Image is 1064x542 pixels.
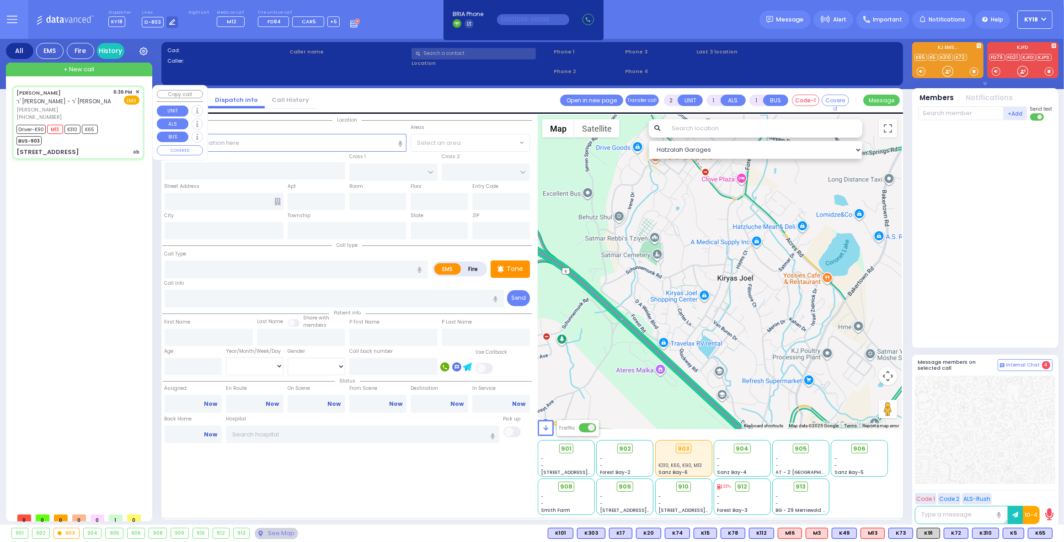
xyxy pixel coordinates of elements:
[749,528,774,539] div: K112
[658,507,745,514] span: [STREET_ADDRESS][PERSON_NAME]
[204,400,217,408] a: Now
[1037,54,1052,61] a: KJPS
[167,57,286,65] label: Caller:
[879,400,897,418] button: Drag Pegman onto the map to open Street View
[226,425,499,443] input: Search hospital
[16,106,111,114] span: [PERSON_NAME]
[929,16,965,24] span: Notifications
[559,425,575,431] label: Traffic
[861,528,885,539] div: ALS
[165,348,174,355] label: Age
[678,95,703,106] button: UNIT
[217,10,247,16] label: Medic on call
[335,377,360,384] span: Status
[776,15,804,24] span: Message
[114,89,133,96] span: 6:36 PM
[411,385,468,392] label: Destination
[540,417,570,429] a: Open this area in Google Maps (opens a new window)
[472,385,530,392] label: In Service
[619,482,631,491] span: 909
[541,500,544,507] span: -
[226,348,283,355] div: Year/Month/Week/Day
[966,93,1013,103] button: Notifications
[776,507,827,514] span: BG - 29 Merriewold S.
[832,528,857,539] div: BLS
[6,43,33,59] div: All
[472,212,479,219] label: ZIP
[540,417,570,429] img: Google
[776,500,779,507] span: -
[554,68,622,75] span: Phone 2
[16,89,61,96] a: [PERSON_NAME]
[289,48,408,56] label: Caller name
[1017,11,1053,29] button: KY18
[749,528,774,539] div: BLS
[507,264,523,274] p: Tone
[561,444,572,453] span: 901
[541,462,544,469] span: -
[124,96,139,105] span: EMS
[157,132,188,143] button: BUS
[873,16,902,24] span: Important
[778,528,802,539] div: ALS
[349,348,393,355] label: Call back number
[861,528,885,539] div: M13
[694,528,717,539] div: K15
[1003,528,1024,539] div: K5
[776,493,779,500] span: -
[796,482,806,491] span: 913
[36,14,97,25] img: Logo
[1028,528,1053,539] div: K65
[1021,54,1036,61] a: KJFD
[16,148,79,157] div: [STREET_ADDRESS]
[135,88,139,96] span: ✕
[142,10,178,16] label: Lines
[67,43,94,59] div: Fire
[288,183,296,190] label: Apt
[227,18,236,25] span: M12
[1030,106,1053,112] span: Send text
[36,43,64,59] div: EMS
[36,515,49,521] span: 0
[204,430,217,439] a: Now
[165,319,191,326] label: First Name
[806,528,828,539] div: ALS
[548,528,573,539] div: K101
[16,113,62,121] span: [PHONE_NUMBER]
[257,318,283,325] label: Last Name
[548,528,573,539] div: BLS
[265,96,316,104] a: Call History
[619,444,631,453] span: 902
[834,462,837,469] span: -
[72,515,86,521] span: 0
[411,212,423,219] label: State
[157,90,203,99] button: Copy call
[47,125,63,134] span: M13
[833,16,846,24] span: Alert
[349,385,407,392] label: From Scene
[165,212,174,219] label: City
[717,462,720,469] span: -
[776,469,844,476] span: AT - 2 [GEOGRAPHIC_DATA]
[600,493,603,500] span: -
[327,400,341,408] a: Now
[1025,16,1038,24] span: KY18
[600,455,603,462] span: -
[600,462,603,469] span: -
[626,95,659,106] button: Transfer call
[349,153,366,160] label: Cross 1
[625,68,693,75] span: Phone 4
[560,482,572,491] span: 908
[834,469,864,476] span: Sanz Bay-5
[472,183,498,190] label: Entry Code
[171,528,188,538] div: 909
[267,18,281,25] span: FD84
[32,528,50,538] div: 902
[208,96,265,104] a: Dispatch info
[54,515,68,521] span: 0
[213,528,229,538] div: 912
[460,263,486,275] label: Fire
[157,106,188,117] button: UNIT
[450,400,464,408] a: Now
[84,528,102,538] div: 904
